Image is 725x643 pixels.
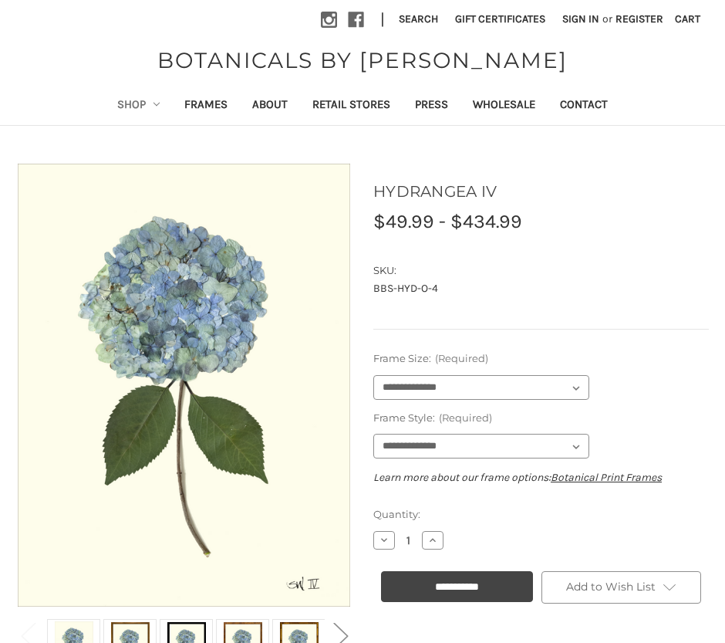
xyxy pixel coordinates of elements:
[375,8,390,32] li: |
[601,11,614,27] span: or
[150,44,575,76] a: BOTANICALS BY [PERSON_NAME]
[373,180,709,203] h1: HYDRANGEA IV
[439,411,492,424] small: (Required)
[460,87,548,125] a: Wholesale
[240,87,300,125] a: About
[373,210,522,232] span: $49.99 - $434.99
[551,471,662,484] a: Botanical Print Frames
[373,280,709,296] dd: BBS-HYD-O-4
[675,12,700,25] span: Cart
[105,87,173,125] a: Shop
[172,87,240,125] a: Frames
[373,263,705,279] dt: SKU:
[403,87,460,125] a: Press
[373,351,709,367] label: Frame Size:
[566,580,656,594] span: Add to Wish List
[300,87,403,125] a: Retail Stores
[16,164,352,606] img: Unframed
[541,571,702,604] a: Add to Wish List
[373,411,709,426] label: Frame Style:
[435,352,488,364] small: (Required)
[373,469,709,486] p: Learn more about our frame options:
[373,507,709,523] label: Quantity:
[548,87,620,125] a: Contact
